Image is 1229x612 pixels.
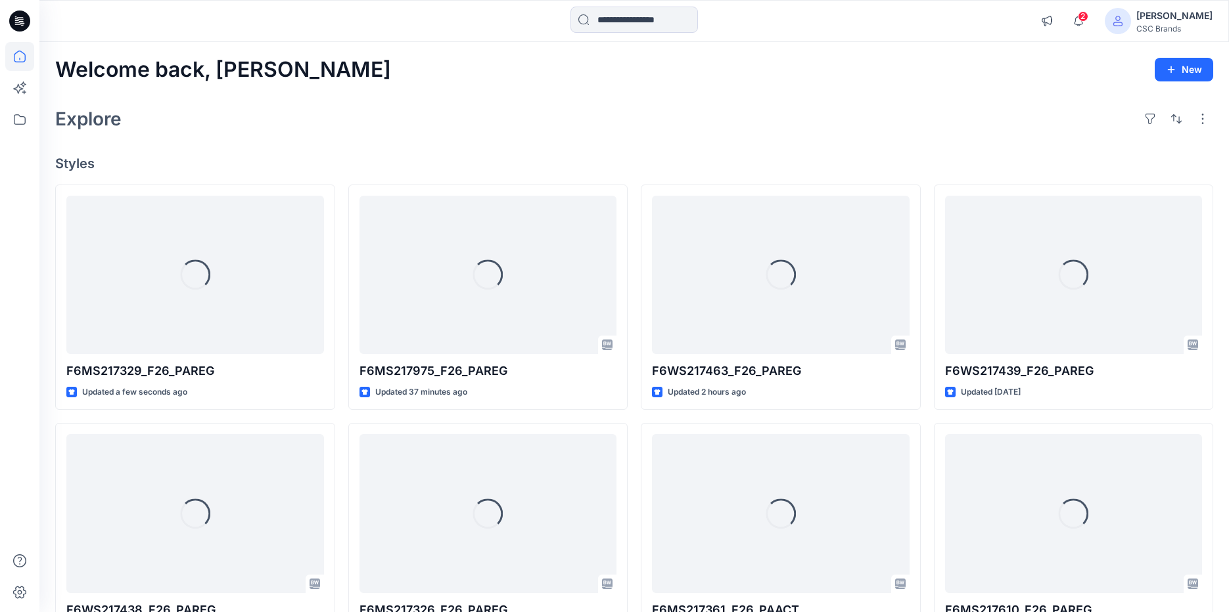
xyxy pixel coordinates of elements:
p: Updated [DATE] [961,385,1021,399]
p: Updated 37 minutes ago [375,385,467,399]
svg: avatar [1113,16,1123,26]
h2: Welcome back, [PERSON_NAME] [55,58,391,82]
p: F6MS217329_F26_PAREG [66,362,324,380]
p: F6MS217975_F26_PAREG [359,362,617,380]
div: [PERSON_NAME] [1136,8,1213,24]
p: Updated 2 hours ago [668,385,746,399]
p: F6WS217439_F26_PAREG [945,362,1203,380]
button: New [1155,58,1213,81]
div: CSC Brands [1136,24,1213,33]
h2: Explore [55,108,122,129]
h4: Styles [55,156,1213,171]
p: F6WS217463_F26_PAREG [652,362,910,380]
span: 2 [1078,11,1088,22]
p: Updated a few seconds ago [82,385,187,399]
